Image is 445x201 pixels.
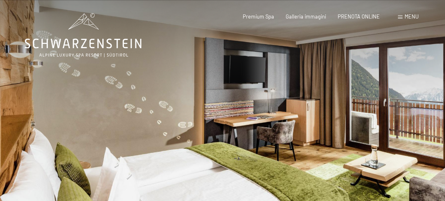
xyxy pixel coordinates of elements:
a: Premium Spa [243,13,274,20]
span: Menu [405,13,419,20]
a: Galleria immagini [286,13,326,20]
a: PRENOTA ONLINE [338,13,380,20]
